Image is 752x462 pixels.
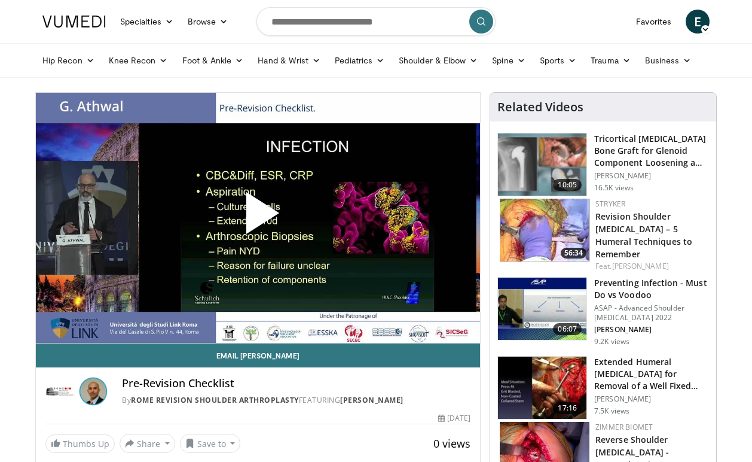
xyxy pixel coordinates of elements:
[102,48,175,72] a: Knee Recon
[497,277,709,346] a: 06:07 Preventing Infection - Must Do vs Voodoo ASAP - Advanced Shoulder [MEDICAL_DATA] 2022 [PERS...
[36,93,480,344] video-js: Video Player
[35,48,102,72] a: Hip Recon
[340,395,403,405] a: [PERSON_NAME]
[561,248,586,259] span: 56:34
[498,357,586,419] img: 0bf4b0fb-158d-40fd-8840-cd37d1d3604d.150x105_q85_crop-smart_upscale.jpg
[131,395,299,405] a: Rome Revision Shoulder Arthroplasty
[553,179,582,191] span: 10:05
[122,395,470,406] div: By FEATURING
[45,434,115,453] a: Thumbs Up
[497,100,583,114] h4: Related Videos
[594,171,709,181] p: [PERSON_NAME]
[595,211,692,260] a: Revision Shoulder [MEDICAL_DATA] – 5 Humeral Techniques to Remember
[113,10,181,34] a: Specialties
[497,133,709,196] a: 10:05 Tricortical [MEDICAL_DATA] Bone Graft for Glenoid Component Loosening a… [PERSON_NAME] 16.5...
[180,434,241,453] button: Save to
[594,406,629,416] p: 7.5K views
[181,10,236,34] a: Browse
[151,159,366,276] button: Play Video
[638,48,699,72] a: Business
[328,48,392,72] a: Pediatrics
[79,377,108,406] img: Avatar
[583,48,638,72] a: Trauma
[595,199,625,209] a: Stryker
[553,323,582,335] span: 06:07
[594,303,709,323] p: ASAP - Advanced Shoulder [MEDICAL_DATA] 2022
[595,422,653,432] a: Zimmer Biomet
[438,413,470,424] div: [DATE]
[553,402,582,414] span: 17:16
[433,436,470,451] span: 0 views
[594,133,709,169] h3: Tricortical [MEDICAL_DATA] Bone Graft for Glenoid Component Loosening a…
[594,337,629,346] p: 9.2K views
[36,344,480,367] a: Email [PERSON_NAME]
[256,7,496,36] input: Search topics, interventions
[42,16,106,28] img: VuMedi Logo
[594,356,709,392] h3: Extended Humeral [MEDICAL_DATA] for Removal of a Well Fixed Stem
[45,377,74,406] img: Rome Revision Shoulder Arthroplasty
[122,377,470,390] h4: Pre-Revision Checklist
[686,10,710,34] a: E
[500,199,589,262] a: 56:34
[498,133,586,196] img: 54195_0000_3.png.150x105_q85_crop-smart_upscale.jpg
[594,394,709,404] p: [PERSON_NAME]
[500,199,589,262] img: 13e13d31-afdc-4990-acd0-658823837d7a.150x105_q85_crop-smart_upscale.jpg
[120,434,175,453] button: Share
[497,356,709,420] a: 17:16 Extended Humeral [MEDICAL_DATA] for Removal of a Well Fixed Stem [PERSON_NAME] 7.5K views
[392,48,485,72] a: Shoulder & Elbow
[594,325,709,335] p: [PERSON_NAME]
[594,277,709,301] h3: Preventing Infection - Must Do vs Voodoo
[612,261,669,271] a: [PERSON_NAME]
[485,48,532,72] a: Spine
[250,48,328,72] a: Hand & Wrist
[595,261,707,272] div: Feat.
[594,183,634,193] p: 16.5K views
[533,48,584,72] a: Sports
[629,10,678,34] a: Favorites
[498,278,586,340] img: aae374fe-e30c-4d93-85d1-1c39c8cb175f.150x105_q85_crop-smart_upscale.jpg
[175,48,251,72] a: Foot & Ankle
